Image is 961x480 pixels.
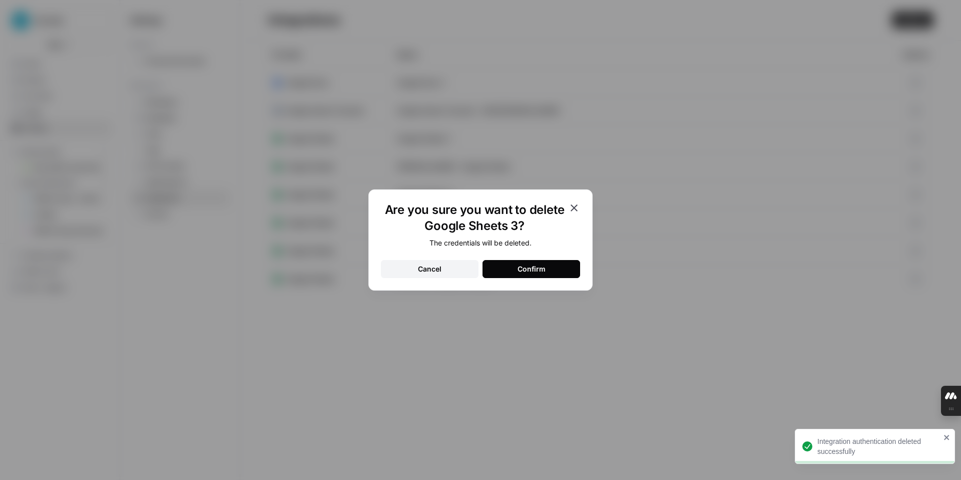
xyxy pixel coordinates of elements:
[943,433,950,441] button: close
[381,238,580,248] div: The credentials will be deleted.
[483,260,580,278] button: Confirm
[381,260,478,278] button: Cancel
[418,264,441,274] div: Cancel
[817,436,940,456] div: Integration authentication deleted successfully
[518,264,546,274] div: Confirm
[381,202,568,234] h1: Are you sure you want to delete Google Sheets 3?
